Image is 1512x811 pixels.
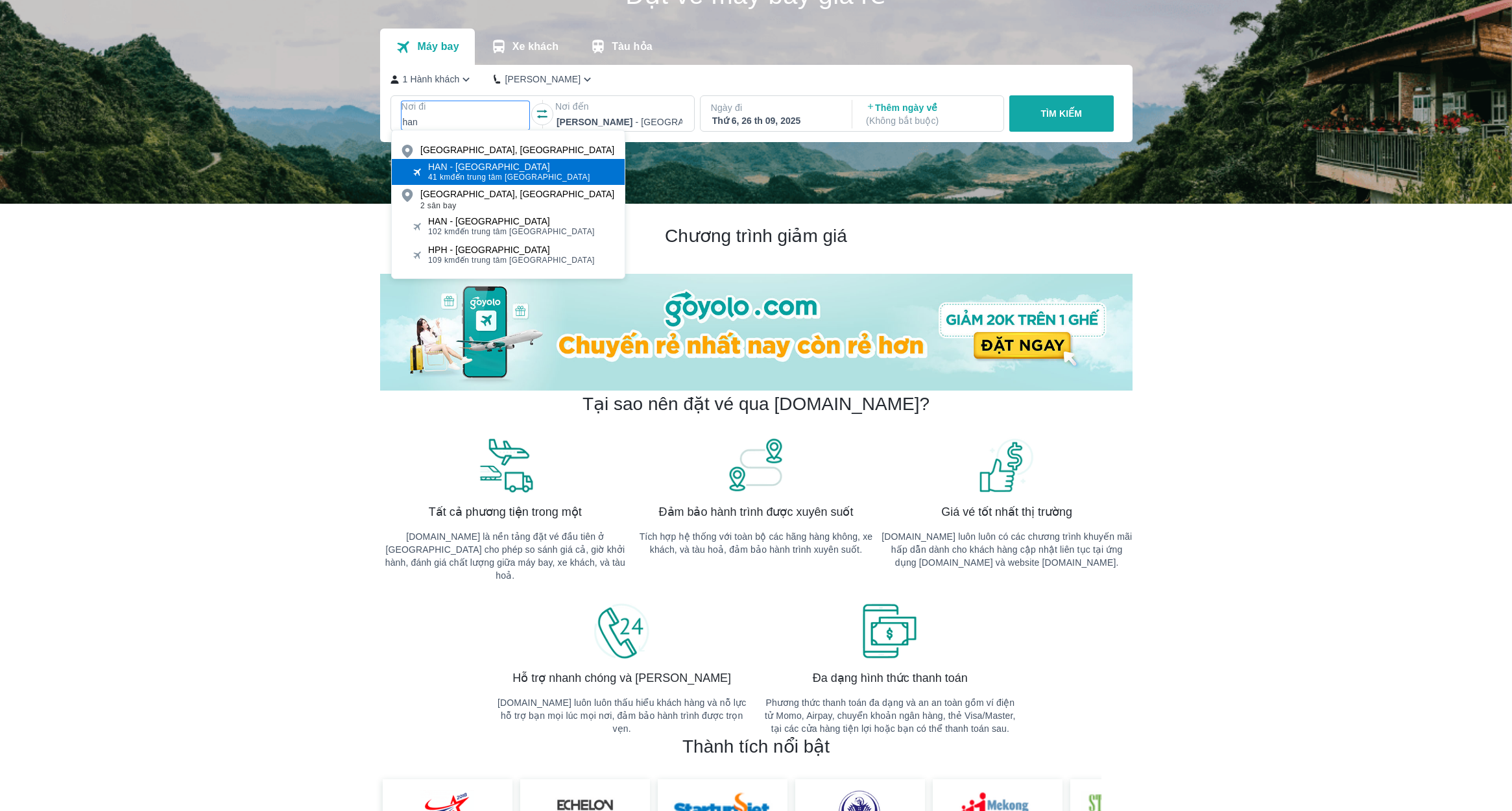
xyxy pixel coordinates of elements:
[512,670,731,686] span: Hỗ trợ nhanh chóng và [PERSON_NAME]
[582,393,930,416] h2: Tại sao nên đặt vé qua [DOMAIN_NAME]?
[420,200,614,211] span: 2 sân bay
[428,256,455,265] span: 109 km
[428,216,595,226] div: HAN - [GEOGRAPHIC_DATA]
[428,172,590,182] span: đến trung tâm [GEOGRAPHIC_DATA]
[882,530,1133,569] p: [DOMAIN_NAME] luôn luôn có các chương trình khuyến mãi hấp dẫn dành cho khách hàng cập nhật liên ...
[428,226,595,237] span: đến trung tâm [GEOGRAPHIC_DATA]
[505,73,581,86] p: [PERSON_NAME]
[612,40,653,53] p: Tàu hỏa
[1040,107,1082,120] p: TÌM KIẾM
[417,40,459,53] p: Máy bay
[420,188,614,200] div: [GEOGRAPHIC_DATA], [GEOGRAPHIC_DATA]
[630,530,882,556] p: Tích hợp hệ thống với toàn bộ các hãng hàng không, xe khách, và tàu hoả, đảm bảo hành trình xuyên...
[420,143,614,156] div: [GEOGRAPHIC_DATA], [GEOGRAPHIC_DATA]
[711,101,839,114] p: Ngày đi
[428,255,595,265] span: đến trung tâm [GEOGRAPHIC_DATA]
[494,73,594,86] button: [PERSON_NAME]
[428,173,451,182] span: 41 km
[765,696,1016,735] p: Phương thức thanh toán đa dạng và an an toàn gồm ví điện tử Momo, Airpay, chuyển khoản ngân hàng,...
[402,100,530,113] p: Nơi đi
[866,101,992,127] p: Thêm ngày về
[593,603,651,660] img: banner
[555,100,684,113] p: Nơi đến
[403,73,460,86] p: 1 Hành khách
[861,603,919,660] img: banner
[428,162,590,172] div: HAN - [GEOGRAPHIC_DATA]
[428,227,455,236] span: 102 km
[390,73,474,86] button: 1 Hành khách
[682,735,830,758] h2: Thành tích nổi bật
[380,224,1133,248] h2: Chương trình giảm giá
[476,437,534,494] img: banner
[1009,95,1114,132] button: TÌM KIẾM
[941,504,1072,520] span: Giá vé tốt nhất thị trường
[380,29,668,65] div: transportation tabs
[428,245,595,255] div: HPH - [GEOGRAPHIC_DATA]
[429,504,582,520] span: Tất cả phương tiện trong một
[813,670,968,686] span: Đa dạng hình thức thanh toán
[866,114,992,127] p: ( Không bắt buộc )
[659,504,854,520] span: Đảm bảo hành trình được xuyên suốt
[512,40,558,53] p: Xe khách
[380,530,631,582] p: [DOMAIN_NAME] là nền tảng đặt vé đầu tiên ở [GEOGRAPHIC_DATA] cho phép so sánh giá cả, giờ khởi h...
[726,437,785,494] img: banner
[712,114,838,127] div: Thứ 6, 26 th 09, 2025
[496,696,747,735] p: [DOMAIN_NAME] luôn luôn thấu hiểu khách hàng và nỗ lực hỗ trợ bạn mọi lúc mọi nơi, đảm bảo hành t...
[978,437,1036,494] img: banner
[380,274,1133,391] img: banner-home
